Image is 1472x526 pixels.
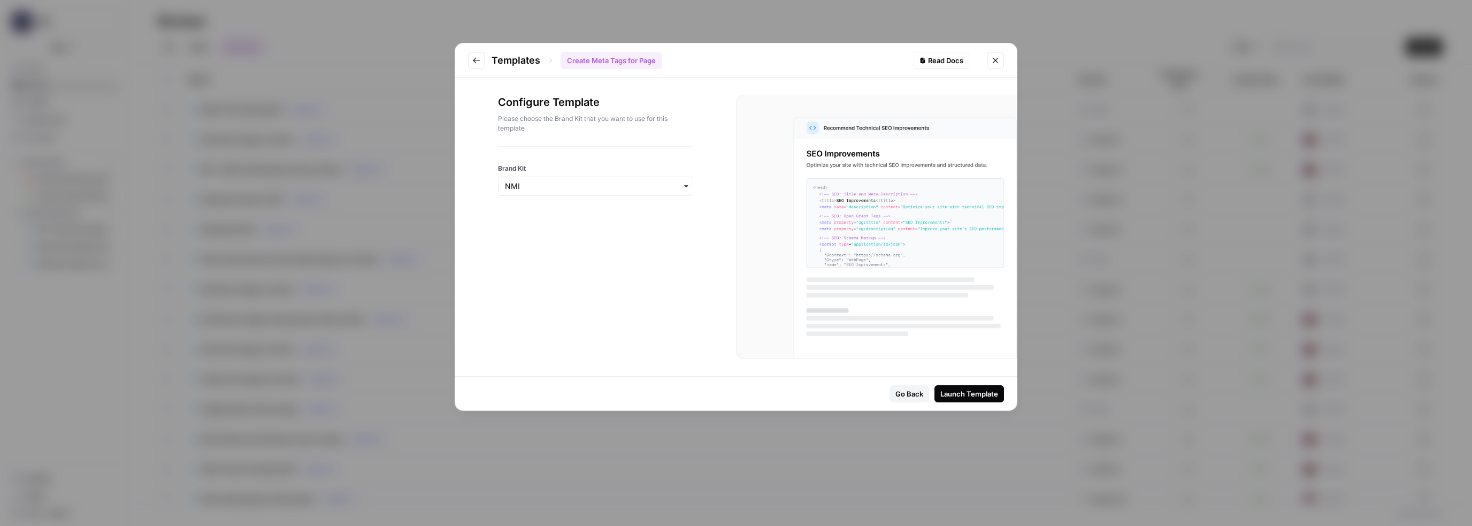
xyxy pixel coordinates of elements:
[492,52,662,69] div: Templates
[505,181,686,192] input: NMI
[940,388,998,399] div: Launch Template
[498,164,693,173] label: Brand Kit
[895,388,923,399] div: Go Back
[561,52,662,69] div: Create Meta Tags for Page
[498,95,693,146] div: Configure Template
[468,52,485,69] button: Go to previous step
[914,52,969,69] a: Read Docs
[987,52,1004,69] button: Close modal
[934,385,1004,402] button: Launch Template
[890,385,929,402] button: Go Back
[919,55,963,66] div: Read Docs
[498,114,693,133] p: Please choose the Brand Kit that you want to use for this template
